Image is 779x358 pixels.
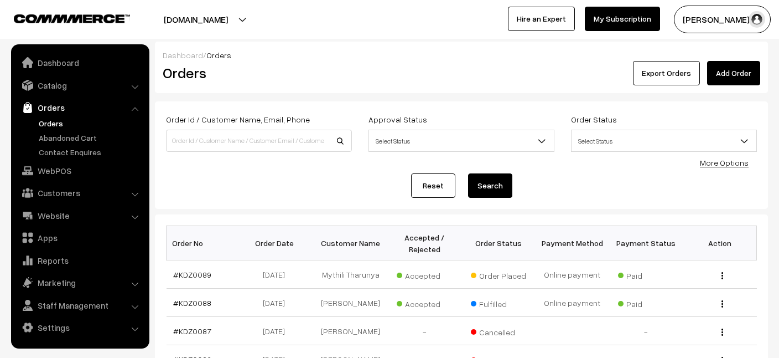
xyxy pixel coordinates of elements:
label: Order Id / Customer Name, Email, Phone [166,114,310,125]
img: user [749,11,765,28]
td: [PERSON_NAME] [314,317,387,345]
td: Online payment [535,260,609,289]
a: #KDZ0088 [173,298,211,308]
h2: Orders [163,64,351,81]
th: Action [683,226,756,260]
button: Search [468,173,512,198]
span: Orders [206,50,231,60]
a: Catalog [14,75,146,95]
button: Export Orders [633,61,700,85]
a: WebPOS [14,161,146,181]
span: Cancelled [471,324,526,338]
a: Website [14,206,146,226]
th: Payment Method [535,226,609,260]
th: Accepted / Rejected [388,226,461,260]
th: Order No [167,226,240,260]
a: Marketing [14,273,146,293]
td: Online payment [535,289,609,317]
label: Order Status [571,114,617,125]
span: Select Status [571,130,757,152]
a: My Subscription [585,7,660,31]
div: / [163,49,760,61]
button: [PERSON_NAME] S… [674,6,771,33]
a: Apps [14,228,146,248]
img: Menu [721,272,723,279]
span: Order Placed [471,267,526,282]
a: More Options [700,158,749,167]
button: [DOMAIN_NAME] [125,6,267,33]
td: [PERSON_NAME] [314,289,387,317]
span: Select Status [369,131,554,151]
a: Hire an Expert [508,7,575,31]
a: Staff Management [14,295,146,315]
a: #KDZ0089 [173,270,211,279]
input: Order Id / Customer Name / Customer Email / Customer Phone [166,130,352,152]
span: Accepted [397,267,452,282]
a: COMMMERCE [14,11,111,24]
td: [DATE] [240,317,314,345]
a: Abandoned Cart [36,132,146,144]
th: Order Status [461,226,535,260]
img: Menu [721,329,723,336]
a: Settings [14,318,146,337]
td: Mythili Tharunya [314,260,387,289]
span: Accepted [397,295,452,310]
a: Dashboard [163,50,203,60]
span: Fulfilled [471,295,526,310]
a: #KDZ0087 [173,326,211,336]
a: Orders [36,117,146,129]
span: Select Status [572,131,756,151]
a: Orders [14,98,146,117]
a: Reports [14,250,146,270]
a: Contact Enquires [36,146,146,158]
td: - [609,317,683,345]
img: Menu [721,300,723,308]
label: Approval Status [368,114,427,125]
th: Order Date [240,226,314,260]
a: Reset [411,173,455,198]
th: Customer Name [314,226,387,260]
a: Customers [14,183,146,203]
td: - [388,317,461,345]
td: [DATE] [240,260,314,289]
span: Paid [618,267,673,282]
span: Paid [618,295,673,310]
a: Dashboard [14,53,146,73]
a: Add Order [707,61,760,85]
th: Payment Status [609,226,683,260]
img: COMMMERCE [14,14,130,23]
td: [DATE] [240,289,314,317]
span: Select Status [368,130,554,152]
